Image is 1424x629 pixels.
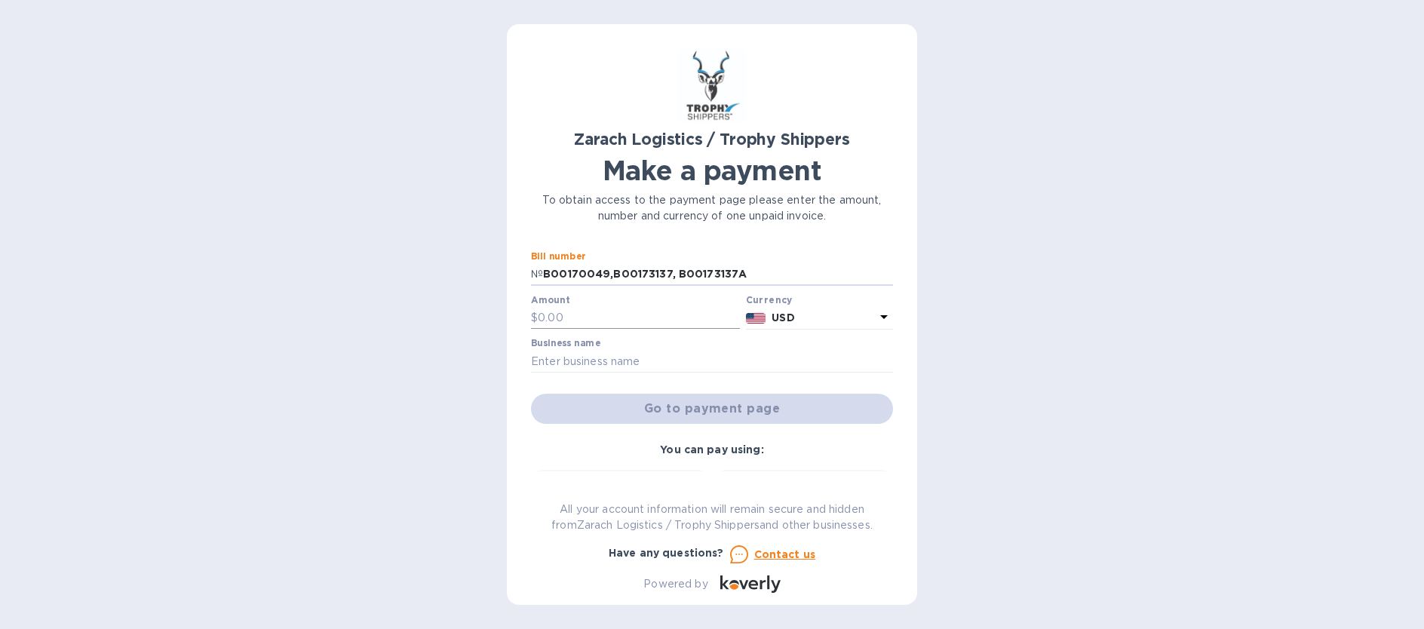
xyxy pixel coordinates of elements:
[531,266,543,282] p: №
[531,350,893,373] input: Enter business name
[609,547,724,559] b: Have any questions?
[746,313,766,324] img: USD
[531,155,893,186] h1: Make a payment
[531,296,569,305] label: Amount
[538,307,740,330] input: 0.00
[543,263,893,286] input: Enter bill number
[531,310,538,326] p: $
[772,311,794,324] b: USD
[531,253,585,262] label: Bill number
[754,548,816,560] u: Contact us
[531,192,893,224] p: To obtain access to the payment page please enter the amount, number and currency of one unpaid i...
[746,294,793,305] b: Currency
[660,443,763,456] b: You can pay using:
[531,339,600,348] label: Business name
[574,130,849,149] b: Zarach Logistics / Trophy Shippers
[531,502,893,533] p: All your account information will remain secure and hidden from Zarach Logistics / Trophy Shipper...
[643,576,707,592] p: Powered by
